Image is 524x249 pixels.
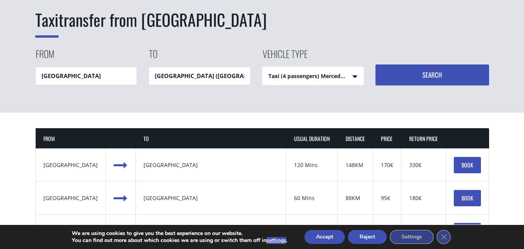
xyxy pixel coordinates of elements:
th: USUAL DURATION [286,128,338,149]
h1: transfer from [GEOGRAPHIC_DATA] [35,8,489,31]
div: [GEOGRAPHIC_DATA] [144,161,278,169]
th: FROM [36,128,106,149]
button: Accept [304,230,345,244]
div: 120 Mins [294,161,330,169]
div: 330€ [409,161,438,169]
div: [GEOGRAPHIC_DATA] [43,161,98,169]
div: 148KM [346,161,365,169]
div: 170€ [381,161,393,169]
span: Taxi [35,7,59,38]
div: [GEOGRAPHIC_DATA] [144,194,278,202]
th: PRICE [373,128,401,149]
div: 180€ [409,194,438,202]
input: Drop-off location [149,67,251,85]
th: DISTANCE [338,128,373,149]
button: Reject [348,230,387,244]
a: BOOK [454,190,481,206]
label: From [35,47,54,67]
th: TO [136,128,286,149]
button: Settings [390,230,434,244]
p: You can find out more about which cookies we are using or switch them off in . [72,237,287,244]
button: Search [375,64,489,85]
button: Close GDPR Cookie Banner [437,230,451,244]
p: We are using cookies to give you the best experience on our website. [72,230,287,237]
th: RETURN PRICE [401,128,446,149]
input: Pickup location [35,67,137,85]
span: Taxi (4 passengers) Mercedes E Class [263,67,364,85]
label: Vehicle type [262,47,308,67]
div: 88KM [346,194,365,202]
button: settings [266,237,286,244]
a: BOOK [454,157,481,173]
label: To [149,47,157,67]
a: BOOK [454,223,481,239]
div: 95€ [381,194,393,202]
div: [GEOGRAPHIC_DATA] [43,194,98,202]
div: 60 Mins [294,194,330,202]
